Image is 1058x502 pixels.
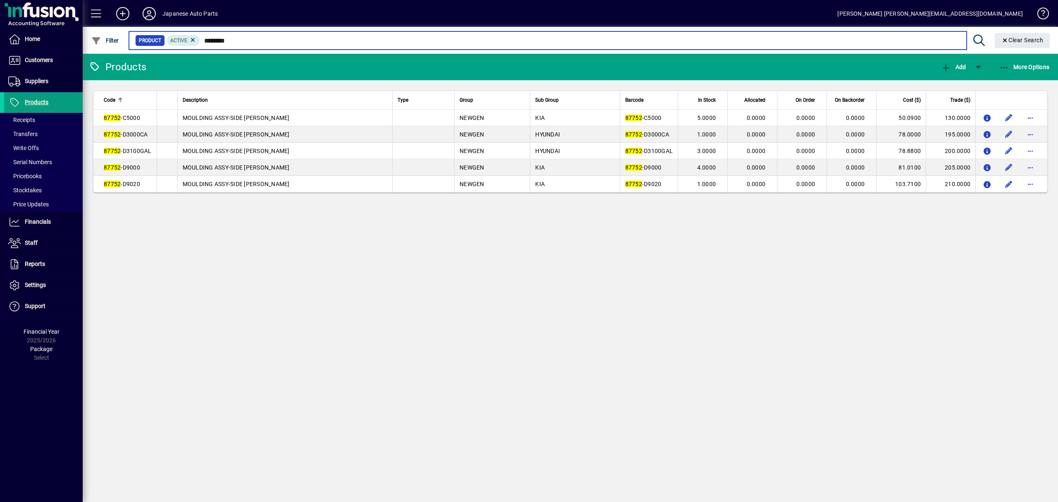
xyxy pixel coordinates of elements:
[835,96,865,105] span: On Backorder
[25,282,46,288] span: Settings
[30,346,52,352] span: Package
[625,96,673,105] div: Barcode
[747,164,766,171] span: 0.0000
[4,141,83,155] a: Write Offs
[950,96,970,105] span: Trade ($)
[625,164,642,171] em: 87752
[747,181,766,187] span: 0.0000
[535,131,560,138] span: HYUNDAI
[460,148,484,154] span: NEWGEN
[625,181,642,187] em: 87752
[25,99,48,105] span: Products
[24,328,60,335] span: Financial Year
[110,6,136,21] button: Add
[25,218,51,225] span: Financials
[4,197,83,211] a: Price Updates
[104,164,121,171] em: 87752
[89,60,146,74] div: Products
[460,164,484,171] span: NEWGEN
[460,131,484,138] span: NEWGEN
[697,131,716,138] span: 1.0000
[104,181,140,187] span: -D9020
[25,239,38,246] span: Staff
[398,96,408,105] span: Type
[625,115,662,121] span: -C5000
[876,176,926,192] td: 103.7100
[625,148,673,154] span: -D3100GAL
[1024,177,1037,191] button: More options
[4,29,83,50] a: Home
[926,159,975,176] td: 205.0000
[926,176,975,192] td: 210.0000
[4,169,83,183] a: Pricebooks
[846,115,865,121] span: 0.0000
[625,115,642,121] em: 87752
[170,38,187,43] span: Active
[4,127,83,141] a: Transfers
[25,36,40,42] span: Home
[139,36,161,45] span: Product
[697,148,716,154] span: 3.0000
[1031,2,1048,29] a: Knowledge Base
[846,164,865,171] span: 0.0000
[1001,37,1044,43] span: Clear Search
[747,148,766,154] span: 0.0000
[625,164,662,171] span: -D9000
[744,96,765,105] span: Allocated
[104,115,140,121] span: -C5000
[697,181,716,187] span: 1.0000
[876,159,926,176] td: 81.0100
[999,64,1050,70] span: More Options
[535,181,545,187] span: KIA
[4,50,83,71] a: Customers
[535,96,615,105] div: Sub Group
[398,96,449,105] div: Type
[846,181,865,187] span: 0.0000
[1002,111,1015,124] button: Edit
[183,96,388,105] div: Description
[796,115,815,121] span: 0.0000
[8,187,42,194] span: Stocktakes
[625,96,643,105] span: Barcode
[1002,161,1015,174] button: Edit
[683,96,723,105] div: In Stock
[625,181,662,187] span: -D9020
[8,159,52,165] span: Serial Numbers
[183,96,208,105] span: Description
[4,275,83,296] a: Settings
[903,96,921,105] span: Cost ($)
[733,96,773,105] div: Allocated
[876,110,926,126] td: 50.0900
[698,96,716,105] span: In Stock
[104,96,115,105] span: Code
[1024,111,1037,124] button: More options
[846,131,865,138] span: 0.0000
[4,254,83,275] a: Reports
[25,261,45,267] span: Reports
[1024,161,1037,174] button: More options
[625,148,642,154] em: 87752
[535,148,560,154] span: HYUNDAI
[460,181,484,187] span: NEWGEN
[697,164,716,171] span: 4.0000
[460,96,525,105] div: Group
[796,96,815,105] span: On Order
[136,6,162,21] button: Profile
[162,7,218,20] div: Japanese Auto Parts
[8,201,49,208] span: Price Updates
[104,96,152,105] div: Code
[926,143,975,159] td: 200.0000
[8,117,35,123] span: Receipts
[535,115,545,121] span: KIA
[625,131,642,138] em: 87752
[997,60,1052,74] button: More Options
[4,113,83,127] a: Receipts
[939,60,968,74] button: Add
[25,303,45,309] span: Support
[183,148,290,154] span: MOULDING ASSY-SIDE [PERSON_NAME]
[104,115,121,121] em: 87752
[535,164,545,171] span: KIA
[25,78,48,84] span: Suppliers
[91,37,119,44] span: Filter
[796,164,815,171] span: 0.0000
